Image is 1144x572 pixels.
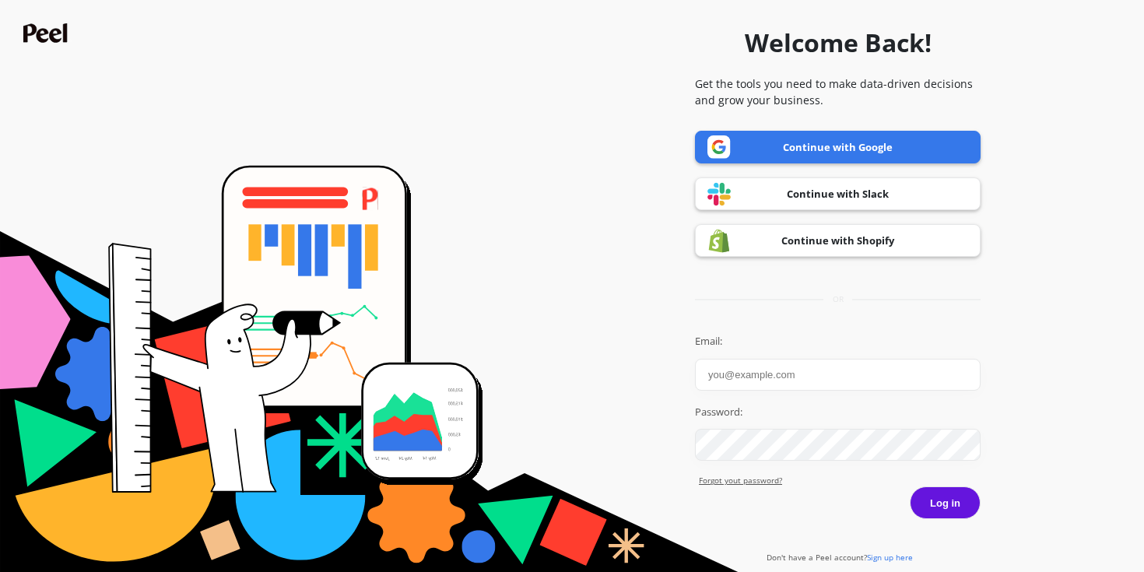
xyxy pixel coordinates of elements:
[695,359,981,391] input: you@example.com
[695,334,981,349] label: Email:
[695,75,981,108] p: Get the tools you need to make data-driven decisions and grow your business.
[707,135,731,159] img: Google logo
[695,293,981,305] div: or
[699,475,981,486] a: Forgot yout password?
[910,486,981,519] button: Log in
[767,552,913,563] a: Don't have a Peel account?Sign up here
[867,552,913,563] span: Sign up here
[23,23,72,43] img: Peel
[695,177,981,210] a: Continue with Slack
[695,131,981,163] a: Continue with Google
[695,405,981,420] label: Password:
[695,224,981,257] a: Continue with Shopify
[745,24,932,61] h1: Welcome Back!
[707,182,731,206] img: Slack logo
[707,229,731,253] img: Shopify logo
